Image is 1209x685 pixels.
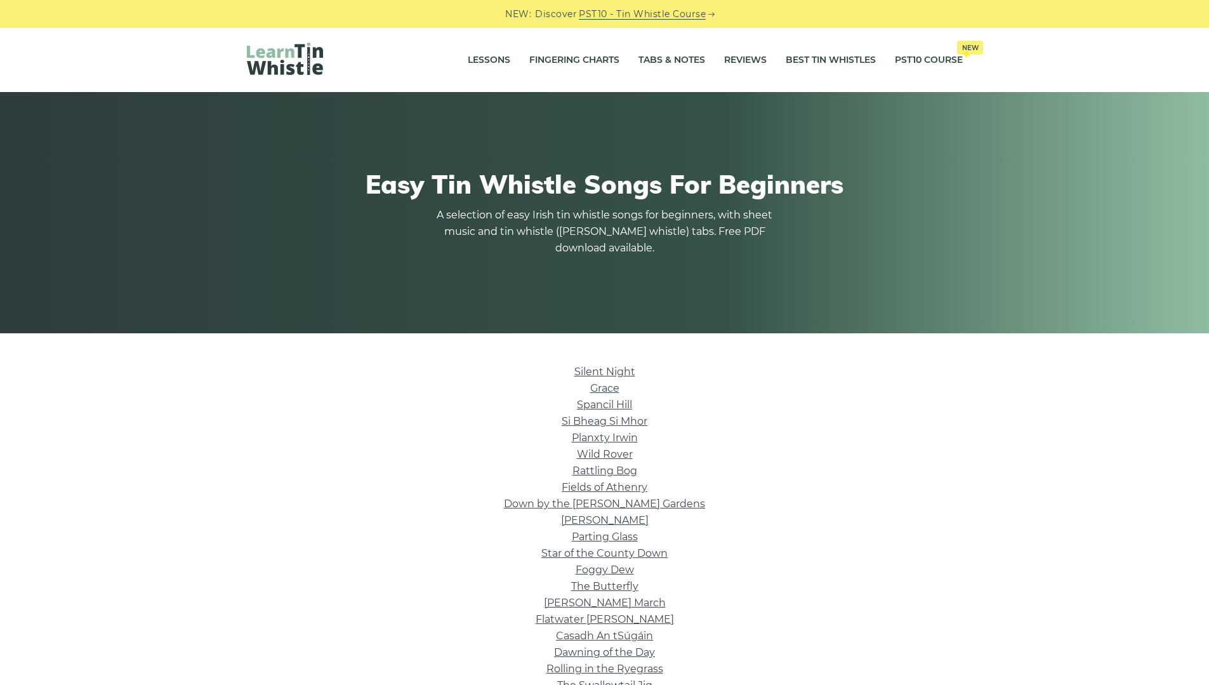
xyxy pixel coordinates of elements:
[572,432,638,444] a: Planxty Irwin
[571,580,638,592] a: The Butterfly
[572,531,638,543] a: Parting Glass
[529,44,619,76] a: Fingering Charts
[561,514,649,526] a: [PERSON_NAME]
[638,44,705,76] a: Tabs & Notes
[562,481,647,493] a: Fields of Athenry
[504,498,705,510] a: Down by the [PERSON_NAME] Gardens
[895,44,963,76] a: PST10 CourseNew
[247,43,323,75] img: LearnTinWhistle.com
[786,44,876,76] a: Best Tin Whistles
[957,41,983,55] span: New
[576,564,634,576] a: Foggy Dew
[562,415,647,427] a: Si­ Bheag Si­ Mhor
[433,207,776,256] p: A selection of easy Irish tin whistle songs for beginners, with sheet music and tin whistle ([PER...
[546,663,663,675] a: Rolling in the Ryegrass
[577,448,633,460] a: Wild Rover
[247,169,963,199] h1: Easy Tin Whistle Songs For Beginners
[556,630,653,642] a: Casadh An tSúgáin
[724,44,767,76] a: Reviews
[541,547,668,559] a: Star of the County Down
[577,399,632,411] a: Spancil Hill
[572,465,637,477] a: Rattling Bog
[574,366,635,378] a: Silent Night
[536,613,674,625] a: Flatwater [PERSON_NAME]
[468,44,510,76] a: Lessons
[544,597,666,609] a: [PERSON_NAME] March
[590,382,619,394] a: Grace
[554,646,655,658] a: Dawning of the Day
